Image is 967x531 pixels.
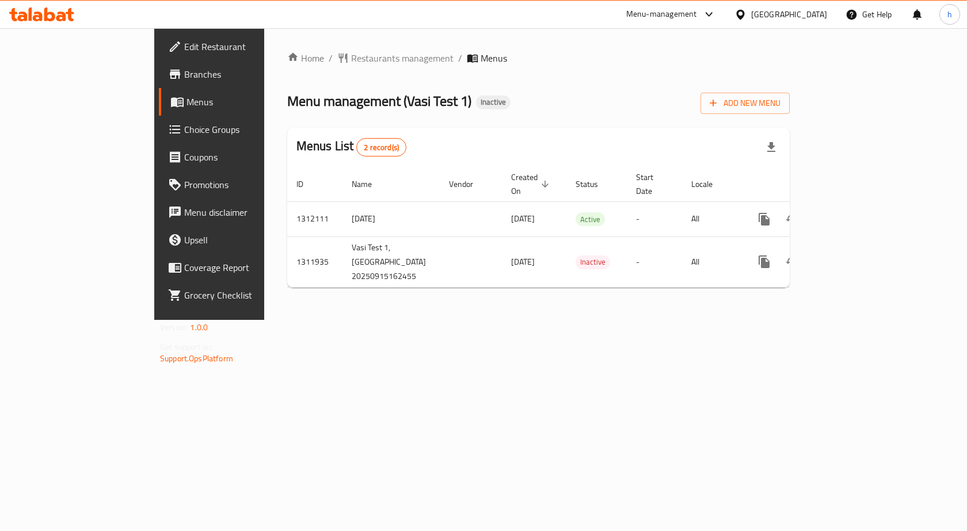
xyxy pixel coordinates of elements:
[751,8,827,21] div: [GEOGRAPHIC_DATA]
[710,96,781,110] span: Add New Menu
[700,93,790,114] button: Add New Menu
[458,51,462,65] li: /
[357,142,406,153] span: 2 record(s)
[159,171,316,198] a: Promotions
[296,177,318,191] span: ID
[351,51,454,65] span: Restaurants management
[184,67,307,81] span: Branches
[159,254,316,281] a: Coverage Report
[184,288,307,302] span: Grocery Checklist
[947,8,952,21] span: h
[296,137,406,156] h2: Menus List
[329,51,333,65] li: /
[184,178,307,192] span: Promotions
[476,95,511,109] div: Inactive
[576,255,610,269] span: Inactive
[287,167,870,288] table: enhanced table
[757,133,785,161] div: Export file
[682,201,741,236] td: All
[287,51,790,65] nav: breadcrumb
[682,236,741,287] td: All
[576,212,605,226] div: Active
[626,7,697,21] div: Menu-management
[342,236,440,287] td: Vasi Test 1,[GEOGRAPHIC_DATA] 20250915162455
[511,170,553,198] span: Created On
[576,213,605,226] span: Active
[778,205,806,233] button: Change Status
[159,226,316,254] a: Upsell
[627,201,682,236] td: -
[751,205,778,233] button: more
[287,88,471,114] span: Menu management ( Vasi Test 1 )
[184,205,307,219] span: Menu disclaimer
[751,248,778,276] button: more
[511,254,535,269] span: [DATE]
[159,88,316,116] a: Menus
[576,177,613,191] span: Status
[636,170,668,198] span: Start Date
[778,248,806,276] button: Change Status
[186,95,307,109] span: Menus
[184,261,307,274] span: Coverage Report
[190,320,208,335] span: 1.0.0
[159,198,316,226] a: Menu disclaimer
[184,233,307,247] span: Upsell
[160,320,188,335] span: Version:
[160,339,213,354] span: Get support on:
[481,51,507,65] span: Menus
[159,143,316,171] a: Coupons
[741,167,870,202] th: Actions
[476,97,511,107] span: Inactive
[184,150,307,164] span: Coupons
[159,60,316,88] a: Branches
[160,351,233,366] a: Support.OpsPlatform
[159,33,316,60] a: Edit Restaurant
[691,177,728,191] span: Locale
[159,116,316,143] a: Choice Groups
[352,177,387,191] span: Name
[627,236,682,287] td: -
[511,211,535,226] span: [DATE]
[356,138,406,156] div: Total records count
[184,40,307,54] span: Edit Restaurant
[159,281,316,309] a: Grocery Checklist
[449,177,488,191] span: Vendor
[337,51,454,65] a: Restaurants management
[184,123,307,136] span: Choice Groups
[342,201,440,236] td: [DATE]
